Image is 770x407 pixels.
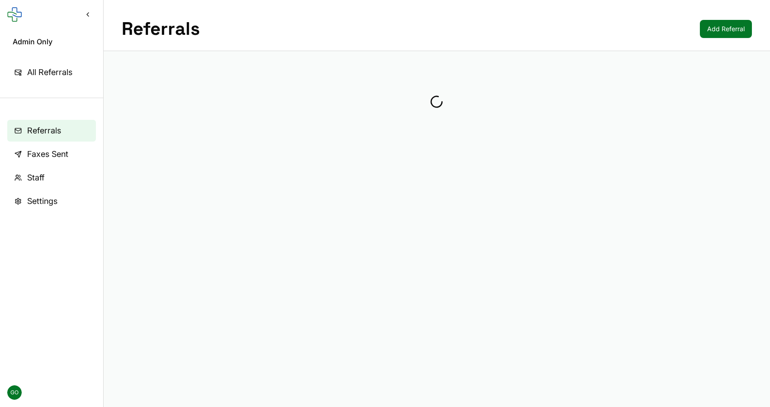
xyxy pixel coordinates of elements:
a: Referrals [7,120,96,142]
span: Staff [27,171,44,184]
a: Faxes Sent [7,143,96,165]
a: Add Referral [700,20,752,38]
button: Collapse sidebar [80,6,96,23]
span: Faxes Sent [27,148,68,161]
h1: Referrals [122,18,200,40]
a: Staff [7,167,96,189]
a: Settings [7,190,96,212]
a: All Referrals [7,62,96,83]
span: GO [7,385,22,400]
span: Admin Only [13,36,90,47]
span: Settings [27,195,57,208]
span: Referrals [27,124,61,137]
span: All Referrals [27,66,72,79]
